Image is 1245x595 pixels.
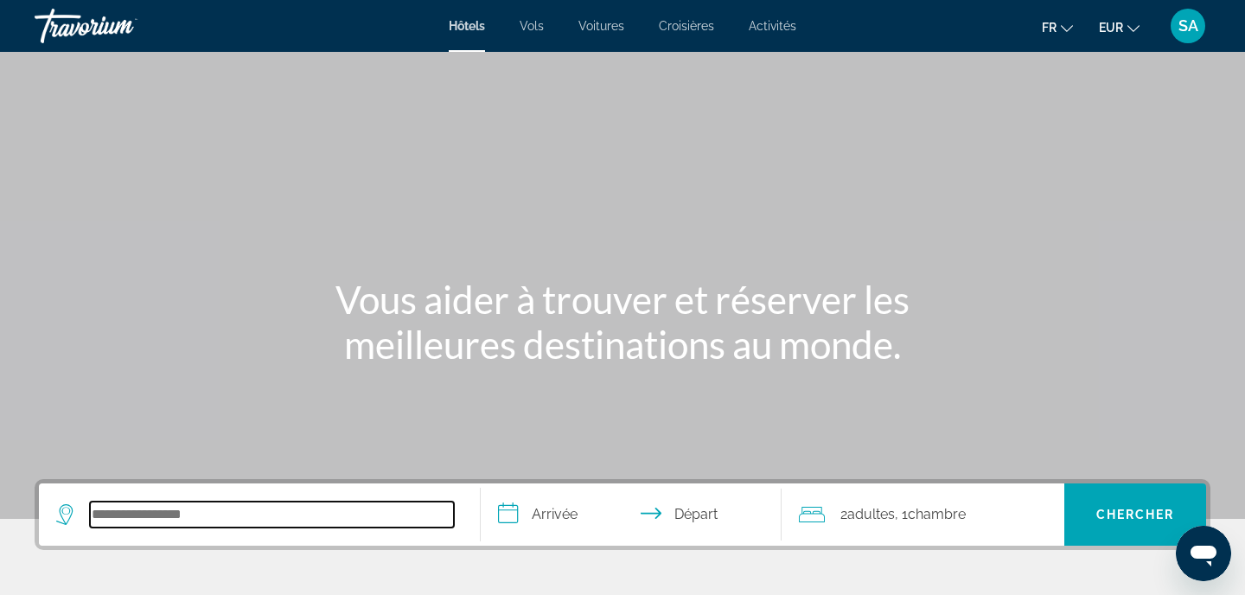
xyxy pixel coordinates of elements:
span: , 1 [895,502,966,527]
button: Change language [1042,15,1073,40]
a: Hôtels [449,19,485,33]
a: Voitures [578,19,624,33]
a: Travorium [35,3,207,48]
iframe: Bouton de lancement de la fenêtre de messagerie [1176,526,1231,581]
button: Change currency [1099,15,1140,40]
span: 2 [840,502,895,527]
span: EUR [1099,21,1123,35]
a: Activités [749,19,796,33]
span: Adultes [847,506,895,522]
span: Chambre [908,506,966,522]
span: SA [1178,17,1198,35]
div: Search widget [39,483,1206,546]
a: Croisières [659,19,714,33]
button: User Menu [1165,8,1210,44]
h1: Vous aider à trouver et réserver les meilleures destinations au monde. [298,277,947,367]
span: fr [1042,21,1057,35]
a: Vols [520,19,544,33]
input: Search hotel destination [90,502,454,528]
button: Select check in and out date [481,483,782,546]
button: Travelers: 2 adults, 0 children [782,483,1065,546]
button: Search [1064,483,1206,546]
span: Chercher [1096,508,1175,521]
